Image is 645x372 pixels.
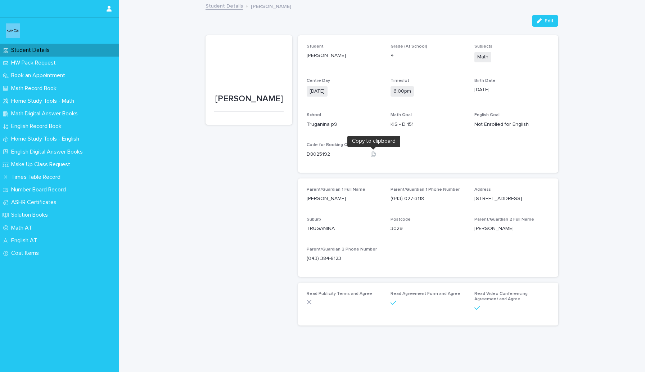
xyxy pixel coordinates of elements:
[391,44,427,49] span: Grade (At School)
[251,2,291,10] p: [PERSON_NAME]
[8,72,71,79] p: Book an Appointment
[6,23,20,38] img: o6XkwfS7S2qhyeB9lxyF
[8,98,80,105] p: Home Study Tools - Math
[214,94,284,104] p: [PERSON_NAME]
[307,143,378,147] span: Code for Booking Online Sessions
[307,113,321,117] span: School
[8,85,62,92] p: Math Record Book
[474,225,550,232] p: [PERSON_NAME]
[474,79,496,83] span: Birth Date
[474,187,491,192] span: Address
[391,217,411,222] span: Postcode
[8,174,66,181] p: Times Table Record
[307,195,382,203] p: [PERSON_NAME]
[391,225,466,232] p: 3029
[8,250,45,257] p: Cost Items
[391,121,466,128] p: KIS - D 151
[307,187,365,192] span: Parent/Guardian 1 Full Name
[391,113,412,117] span: Math Goal
[8,199,62,206] p: ASHR Certificates
[391,292,460,296] span: Read Agreement Form and Agree
[391,187,460,192] span: Parent/Guardian 1 Phone Number
[8,136,85,142] p: Home Study Tools - English
[8,47,55,54] p: Student Details
[532,15,558,27] button: Edit
[8,225,38,231] p: Math AT
[307,256,341,261] a: (043) 384-8123
[307,151,330,158] p: D8025192
[8,212,54,218] p: Solution Books
[474,52,491,62] span: Math
[307,121,382,128] p: Truganina p9
[474,121,550,128] p: Not Enrolled for English
[474,113,500,117] span: English Goal
[391,52,466,59] p: 4
[545,18,554,23] span: Edit
[8,123,67,130] p: English Record Book
[307,247,377,252] span: Parent/Guardian 2 Phone Number
[474,217,534,222] span: Parent/Guardian 2 Full Name
[391,196,424,201] a: (043) 027-3118
[307,79,330,83] span: Centre Day
[307,217,321,222] span: Suburb
[307,292,372,296] span: Read Publicity Terms and Agree
[8,161,76,168] p: Make Up Class Request
[474,195,550,203] p: [STREET_ADDRESS]
[8,59,62,66] p: HW Pack Request
[391,86,414,97] span: 6:00pm
[391,79,409,83] span: Timeslot
[474,86,550,94] p: [DATE]
[474,292,528,301] span: Read Video Conferencing Agreement and Agree
[307,44,324,49] span: Student
[8,186,72,193] p: Number Board Record
[8,149,89,155] p: English Digital Answer Books
[307,52,382,59] p: [PERSON_NAME]
[206,1,243,10] a: Student Details
[307,225,382,232] p: TRUGANINA
[8,237,43,244] p: English AT
[307,86,328,97] span: [DATE]
[474,44,492,49] span: Subjects
[8,110,84,117] p: Math Digital Answer Books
